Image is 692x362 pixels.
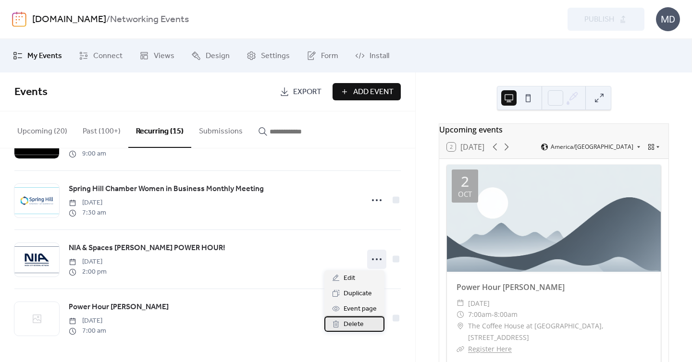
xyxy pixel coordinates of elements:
a: Power Hour [PERSON_NAME] [457,282,565,292]
a: Register Here [468,344,512,353]
span: NIA & Spaces [PERSON_NAME] POWER HOUR! [69,242,225,254]
span: Views [154,50,174,62]
b: Networking Events [110,11,189,29]
a: Views [132,43,182,69]
div: MD [656,7,680,31]
span: [DATE] [69,257,107,267]
div: ​ [457,298,464,309]
span: My Events [27,50,62,62]
span: Power Hour [PERSON_NAME] [69,302,169,313]
span: 7:30 am [69,208,106,218]
div: ​ [457,309,464,320]
span: 9:00 am [69,149,106,159]
span: [DATE] [468,298,490,309]
a: Settings [239,43,297,69]
a: Design [184,43,237,69]
span: Design [206,50,230,62]
span: [DATE] [69,316,106,326]
span: The Coffee House at [GEOGRAPHIC_DATA], [STREET_ADDRESS] [468,320,651,343]
div: ​ [457,320,464,332]
div: Oct [458,191,472,198]
img: logo [12,12,26,27]
a: Form [299,43,346,69]
button: Add Event [333,83,401,100]
a: My Events [6,43,69,69]
b: / [106,11,110,29]
span: Add Event [353,86,394,98]
div: Upcoming events [439,124,668,135]
span: Install [370,50,389,62]
span: 7:00am [468,309,492,320]
button: Upcoming (20) [10,111,75,147]
a: [DOMAIN_NAME] [32,11,106,29]
a: Connect [72,43,130,69]
span: Events [14,82,48,103]
span: Event page [344,303,377,315]
div: ​ [457,343,464,355]
span: [DATE] [69,198,106,208]
button: Past (100+) [75,111,128,147]
span: 8:00am [494,309,518,320]
span: Settings [261,50,290,62]
span: America/[GEOGRAPHIC_DATA] [551,144,633,150]
a: Export [272,83,329,100]
span: Export [293,86,321,98]
span: 7:00 am [69,326,106,336]
span: Form [321,50,338,62]
button: Submissions [191,111,250,147]
a: NIA & Spaces [PERSON_NAME] POWER HOUR! [69,242,225,254]
a: Power Hour [PERSON_NAME] [69,301,169,314]
a: Spring Hill Chamber Women in Business Monthly Meeting [69,183,264,195]
span: Duplicate [344,288,372,300]
span: Edit [344,273,355,284]
div: 2 [461,174,469,189]
span: Connect [93,50,123,62]
button: Recurring (15) [128,111,191,148]
a: Install [348,43,396,69]
span: 2:00 pm [69,267,107,277]
span: - [492,309,494,320]
span: Delete [344,319,364,330]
